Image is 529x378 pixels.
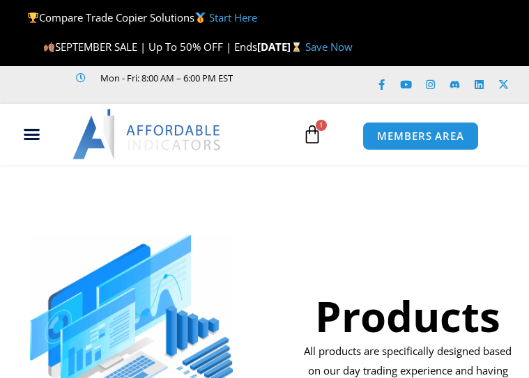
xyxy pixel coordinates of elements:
[6,121,58,148] div: Menu Toggle
[209,10,257,24] a: Start Here
[377,131,464,141] span: MEMBERS AREA
[291,42,302,52] img: ⌛
[50,86,259,100] iframe: Customer reviews powered by Trustpilot
[362,122,479,150] a: MEMBERS AREA
[298,287,519,345] h1: Products
[27,10,257,24] span: Compare Trade Copier Solutions
[28,13,38,23] img: 🏆
[44,42,54,52] img: 🍂
[43,40,257,54] span: SEPTEMBER SALE | Up To 50% OFF | Ends
[305,40,353,54] a: Save Now
[257,40,305,54] strong: [DATE]
[195,13,206,23] img: 🥇
[316,120,327,131] span: 1
[97,70,233,86] span: Mon - Fri: 8:00 AM – 6:00 PM EST
[72,109,222,159] img: LogoAI | Affordable Indicators – NinjaTrader
[282,114,343,155] a: 1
